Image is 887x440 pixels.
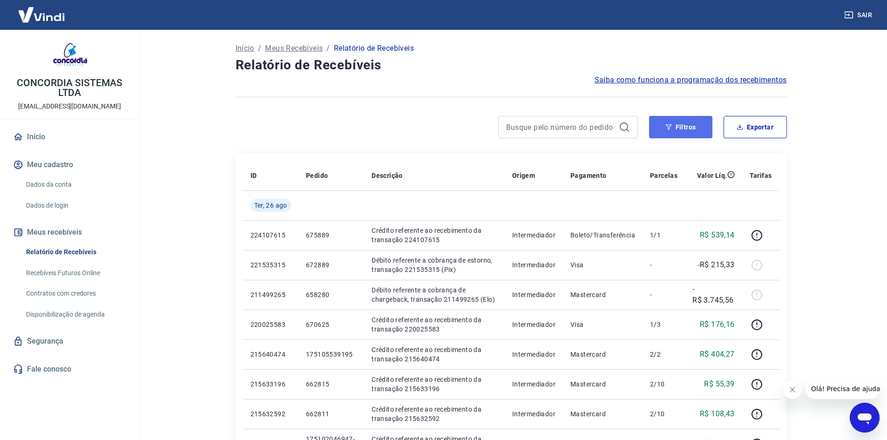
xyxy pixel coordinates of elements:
p: Débito referente a cobrança de estorno, transação 221535315 (Pix) [372,256,497,274]
p: Pagamento [570,171,607,180]
p: 662815 [306,379,357,389]
p: [EMAIL_ADDRESS][DOMAIN_NAME] [18,102,121,111]
a: Meus Recebíveis [265,43,323,54]
span: Ter, 26 ago [254,201,287,210]
p: 2/10 [650,409,677,419]
p: 215632592 [251,409,291,419]
p: -R$ 215,33 [698,259,735,271]
p: - [650,290,677,299]
p: Valor Líq. [697,171,727,180]
p: 662811 [306,409,357,419]
p: 224107615 [251,230,291,240]
p: 175105539195 [306,350,357,359]
p: Débito referente a cobrança de chargeback, transação 211499265 (Elo) [372,285,497,304]
p: Parcelas [650,171,677,180]
p: 670625 [306,320,357,329]
p: 221535315 [251,260,291,270]
img: Vindi [11,0,72,29]
button: Sair [842,7,876,24]
p: 215640474 [251,350,291,359]
p: Crédito referente ao recebimento da transação 224107615 [372,226,497,244]
p: R$ 404,27 [700,349,735,360]
button: Filtros [649,116,712,138]
p: Intermediador [512,379,555,389]
p: - [650,260,677,270]
p: Visa [570,260,635,270]
p: 675889 [306,230,357,240]
button: Exportar [724,116,787,138]
p: 2/2 [650,350,677,359]
a: Contratos com credores [22,284,128,303]
p: 220025583 [251,320,291,329]
p: Intermediador [512,260,555,270]
a: Segurança [11,331,128,352]
p: Tarifas [750,171,772,180]
p: Mastercard [570,290,635,299]
p: Origem [512,171,535,180]
p: R$ 55,39 [704,379,734,390]
p: / [258,43,261,54]
p: Visa [570,320,635,329]
p: Crédito referente ao recebimento da transação 215640474 [372,345,497,364]
p: Intermediador [512,230,555,240]
p: ID [251,171,257,180]
a: Início [236,43,254,54]
a: Saiba como funciona a programação dos recebimentos [595,74,787,86]
h4: Relatório de Recebíveis [236,56,787,74]
p: 1/3 [650,320,677,329]
iframe: Mensagem da empresa [806,379,880,399]
p: 672889 [306,260,357,270]
p: -R$ 3.745,56 [692,284,735,306]
iframe: Fechar mensagem [783,380,802,399]
p: Mastercard [570,350,635,359]
p: Mastercard [570,379,635,389]
button: Meus recebíveis [11,222,128,243]
p: 211499265 [251,290,291,299]
a: Dados de login [22,196,128,215]
p: Crédito referente ao recebimento da transação 220025583 [372,315,497,334]
p: Crédito referente ao recebimento da transação 215633196 [372,375,497,393]
a: Fale conosco [11,359,128,379]
p: 1/1 [650,230,677,240]
a: Recebíveis Futuros Online [22,264,128,283]
p: CONCORDIA SISTEMAS LTDA [7,78,132,98]
p: Crédito referente ao recebimento da transação 215632592 [372,405,497,423]
p: Intermediador [512,409,555,419]
p: R$ 539,14 [700,230,735,241]
p: R$ 176,16 [700,319,735,330]
p: / [326,43,330,54]
a: Disponibilização de agenda [22,305,128,324]
button: Meu cadastro [11,155,128,175]
p: 658280 [306,290,357,299]
span: Olá! Precisa de ajuda? [6,7,78,14]
a: Início [11,127,128,147]
p: Descrição [372,171,403,180]
p: Intermediador [512,350,555,359]
p: Intermediador [512,290,555,299]
input: Busque pelo número do pedido [506,120,615,134]
iframe: Botão para abrir a janela de mensagens [850,403,880,433]
p: 215633196 [251,379,291,389]
p: Intermediador [512,320,555,329]
p: Boleto/Transferência [570,230,635,240]
p: Pedido [306,171,328,180]
a: Dados da conta [22,175,128,194]
a: Relatório de Recebíveis [22,243,128,262]
p: Relatório de Recebíveis [334,43,414,54]
p: R$ 108,43 [700,408,735,420]
img: a68c8fd8-fab5-48c0-8bd6-9edace40e89e.jpeg [51,37,88,74]
p: 2/10 [650,379,677,389]
p: Mastercard [570,409,635,419]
